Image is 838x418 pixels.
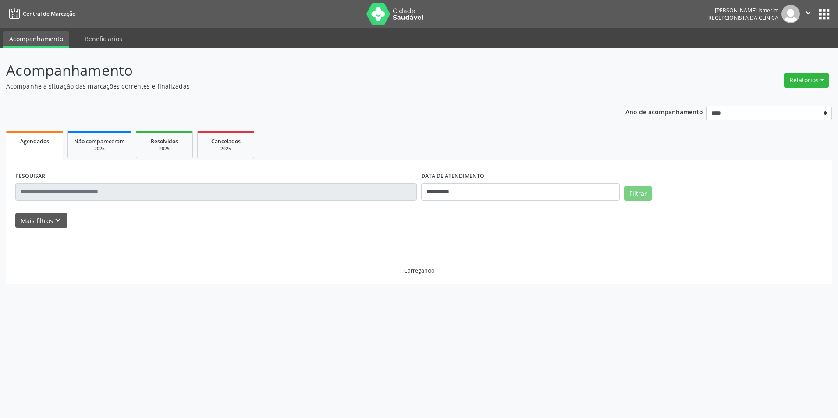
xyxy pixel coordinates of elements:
div: 2025 [142,145,186,152]
i:  [803,8,813,18]
button: Filtrar [624,186,652,201]
div: [PERSON_NAME] Ismerim [708,7,778,14]
label: PESQUISAR [15,170,45,183]
div: Carregando [404,267,434,274]
button:  [800,5,817,23]
span: Central de Marcação [23,10,75,18]
a: Beneficiários [78,31,128,46]
a: Central de Marcação [6,7,75,21]
span: Cancelados [211,138,241,145]
label: DATA DE ATENDIMENTO [421,170,484,183]
i: keyboard_arrow_down [53,216,63,225]
p: Acompanhe a situação das marcações correntes e finalizadas [6,81,584,91]
button: Relatórios [784,73,829,88]
img: img [781,5,800,23]
button: Mais filtroskeyboard_arrow_down [15,213,67,228]
a: Acompanhamento [3,31,69,48]
button: apps [817,7,832,22]
p: Ano de acompanhamento [625,106,703,117]
div: 2025 [74,145,125,152]
div: 2025 [204,145,248,152]
span: Recepcionista da clínica [708,14,778,21]
span: Resolvidos [151,138,178,145]
span: Agendados [20,138,49,145]
span: Não compareceram [74,138,125,145]
p: Acompanhamento [6,60,584,81]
